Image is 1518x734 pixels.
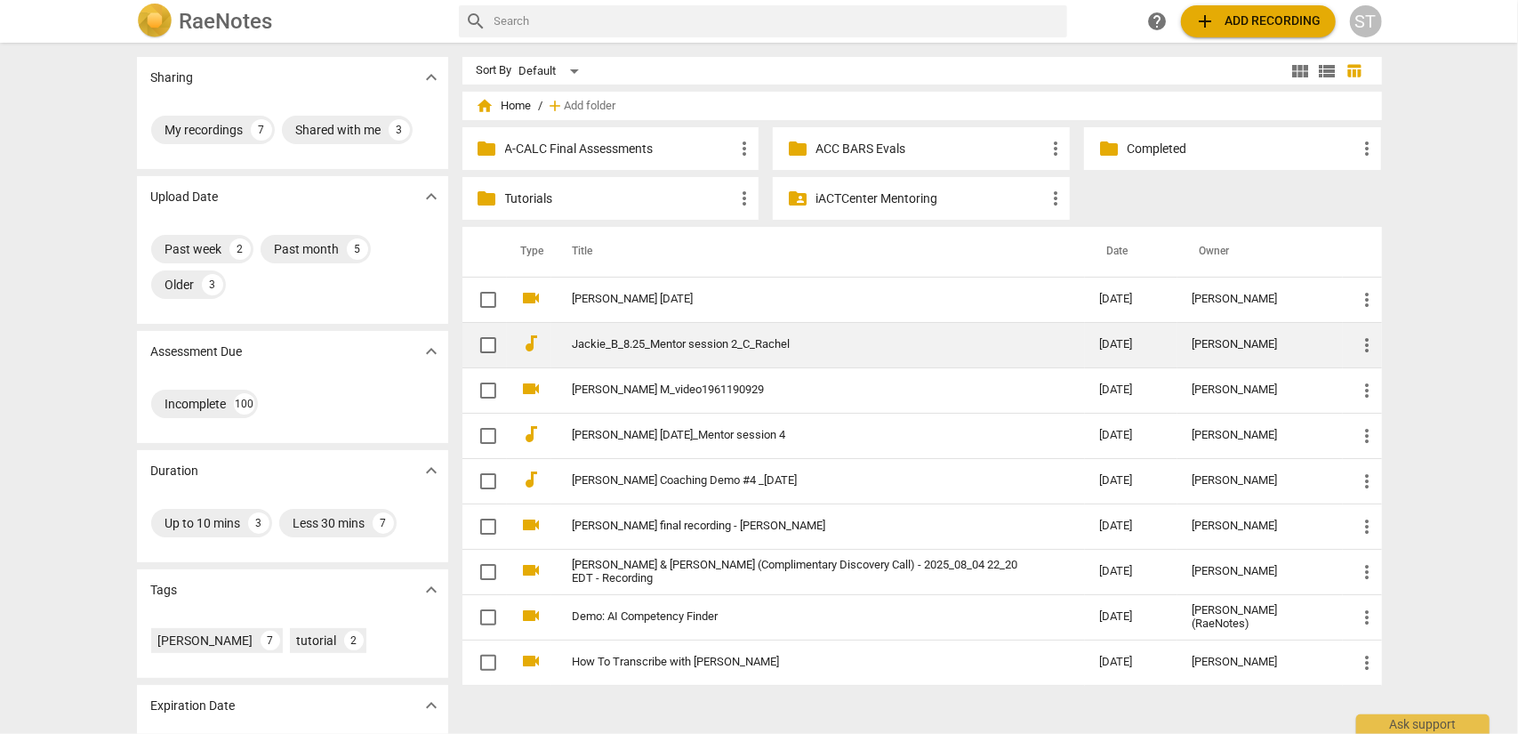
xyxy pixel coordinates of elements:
span: expand_more [421,695,442,716]
span: more_vert [1045,188,1066,209]
span: audiotrack [521,469,542,490]
p: A-CALC Final Assessments [505,140,735,158]
span: expand_more [421,579,442,601]
div: Ask support [1356,714,1490,734]
span: add [547,97,565,115]
button: Table view [1341,58,1368,85]
span: Home [477,97,532,115]
div: Default [519,57,585,85]
td: [DATE] [1085,277,1177,322]
div: 100 [234,393,255,415]
span: more_vert [1357,335,1378,356]
span: Add recording [1195,11,1321,32]
span: expand_more [421,67,442,88]
span: Add folder [565,100,616,113]
td: [DATE] [1085,367,1177,413]
span: help [1147,11,1169,32]
a: [PERSON_NAME] [DATE]_Mentor session 4 [573,429,1036,442]
span: folder [787,138,808,159]
div: 7 [261,631,280,650]
p: Duration [151,462,199,480]
span: audiotrack [521,333,542,354]
span: videocam [521,650,542,672]
p: Tutorials [505,190,735,208]
span: more_vert [734,188,755,209]
span: expand_more [421,460,442,481]
button: List view [1314,58,1341,85]
div: 3 [389,119,410,141]
p: ACC BARS Evals [815,140,1045,158]
div: [PERSON_NAME] [1192,520,1328,533]
td: [DATE] [1085,640,1177,685]
div: 7 [373,512,394,534]
div: 5 [347,238,368,260]
a: Demo: AI Competency Finder [573,610,1036,624]
th: Type [507,227,551,277]
p: Tags [151,581,178,600]
div: 3 [202,274,223,295]
h2: RaeNotes [180,9,273,34]
div: [PERSON_NAME] [1192,383,1328,397]
p: Sharing [151,69,194,87]
span: more_vert [1357,561,1378,583]
div: My recordings [165,121,244,139]
img: Logo [137,4,173,39]
span: home [477,97,494,115]
td: [DATE] [1085,322,1177,367]
div: Past month [275,240,340,258]
div: [PERSON_NAME] (RaeNotes) [1192,604,1328,631]
div: tutorial [297,632,337,649]
button: Show more [418,577,445,603]
div: Incomplete [165,395,227,413]
span: more_vert [1045,138,1066,159]
button: Tile view [1288,58,1314,85]
span: more_vert [1356,138,1377,159]
button: Show more [418,338,445,365]
div: 3 [248,512,269,534]
span: add [1195,11,1217,32]
div: Up to 10 mins [165,514,241,532]
div: [PERSON_NAME] [1192,565,1328,578]
span: audiotrack [521,423,542,445]
div: 2 [344,631,364,650]
span: videocam [521,287,542,309]
p: Assessment Due [151,343,243,361]
th: Date [1085,227,1177,277]
span: more_vert [1357,380,1378,401]
p: Expiration Date [151,697,236,715]
div: Older [165,276,195,294]
p: iACTCenter Mentoring [815,190,1045,208]
div: 2 [229,238,251,260]
span: view_list [1317,60,1338,82]
a: How To Transcribe with [PERSON_NAME] [573,656,1036,669]
a: [PERSON_NAME] final recording - [PERSON_NAME] [573,520,1036,533]
button: Show more [418,457,445,484]
a: [PERSON_NAME] M_video1961190929 [573,383,1036,397]
span: videocam [521,514,542,536]
button: Show more [418,183,445,210]
td: [DATE] [1085,594,1177,640]
span: more_vert [1357,289,1378,311]
th: Title [551,227,1086,277]
span: more_vert [1357,425,1378,447]
div: [PERSON_NAME] [1192,429,1328,442]
a: [PERSON_NAME] & [PERSON_NAME] (Complimentary Discovery Call) - 2025_08_04 22_20 EDT - Recording [573,559,1036,585]
span: more_vert [1357,471,1378,492]
td: [DATE] [1085,504,1177,549]
span: search [466,11,487,32]
div: Past week [165,240,222,258]
div: [PERSON_NAME] [1192,338,1328,351]
span: / [539,100,543,113]
div: Shared with me [296,121,382,139]
span: folder [477,188,498,209]
div: Sort By [477,64,512,77]
span: more_vert [734,138,755,159]
a: Help [1142,5,1174,37]
span: videocam [521,560,542,581]
td: [DATE] [1085,413,1177,458]
p: Upload Date [151,188,219,206]
span: folder_shared [787,188,808,209]
a: LogoRaeNotes [137,4,445,39]
div: Less 30 mins [293,514,365,532]
span: expand_more [421,186,442,207]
